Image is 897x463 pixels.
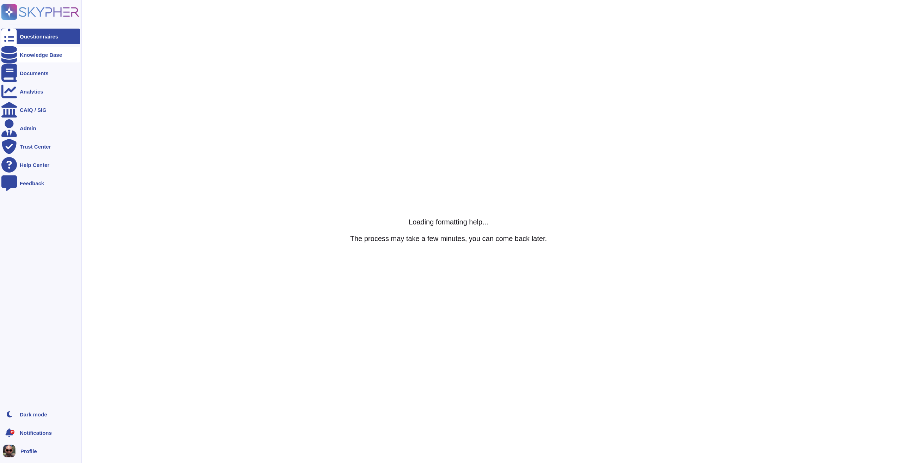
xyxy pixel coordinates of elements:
h5: The process may take a few minutes, you can come back later. [350,234,547,243]
div: 9+ [10,430,14,434]
button: user [1,443,20,459]
a: Analytics [1,84,80,99]
div: CAIQ / SIG [20,107,47,113]
a: CAIQ / SIG [1,102,80,118]
a: Trust Center [1,139,80,154]
a: Admin [1,120,80,136]
div: Feedback [20,181,44,186]
span: Notifications [20,430,52,435]
div: Questionnaires [20,34,58,39]
a: Feedback [1,175,80,191]
div: Documents [20,71,49,76]
div: Admin [20,126,36,131]
div: Trust Center [20,144,51,149]
a: Knowledge Base [1,47,80,62]
div: Analytics [20,89,43,94]
div: Knowledge Base [20,52,62,58]
div: Help Center [20,162,49,168]
div: Dark mode [20,412,47,417]
img: user [3,445,16,457]
span: Profile [20,449,37,454]
a: Help Center [1,157,80,173]
h5: Loading formatting help... [350,218,547,226]
a: Questionnaires [1,29,80,44]
a: Documents [1,65,80,81]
